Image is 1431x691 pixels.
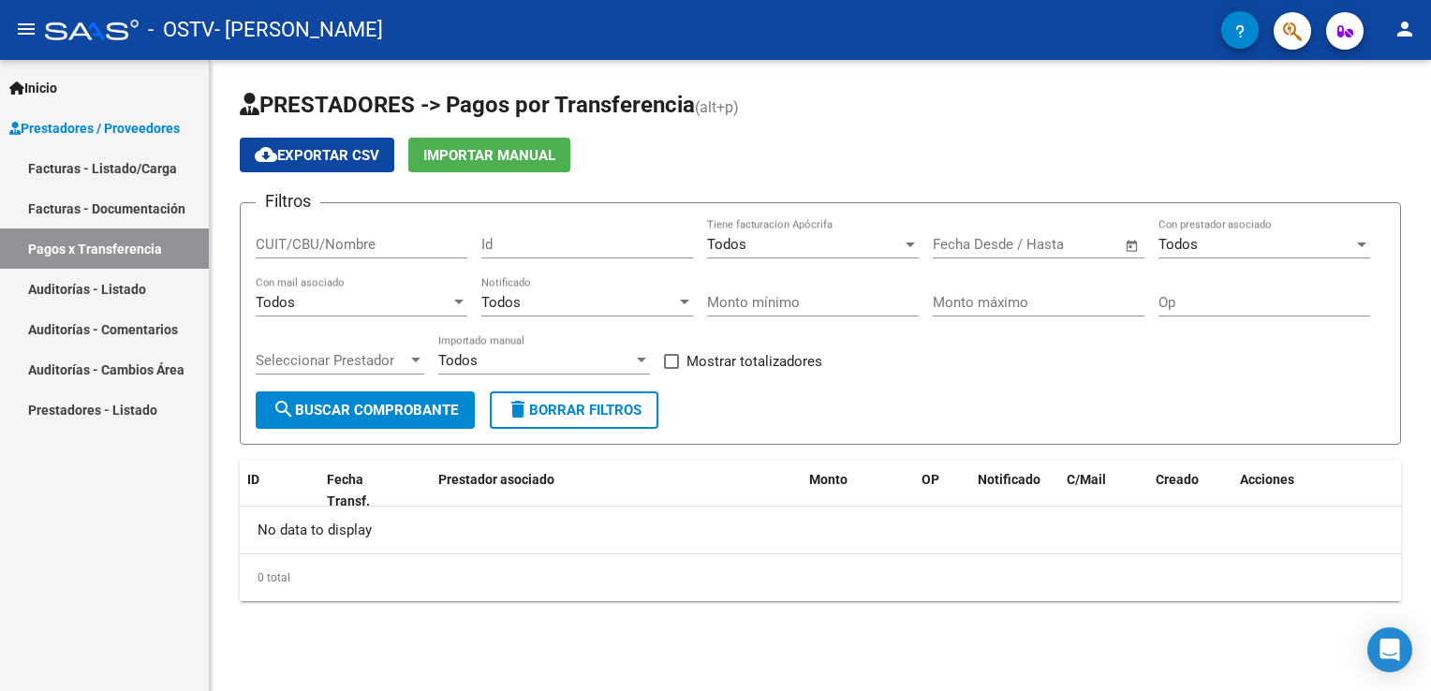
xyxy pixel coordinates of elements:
[273,398,295,420] mat-icon: search
[933,236,1009,253] input: Fecha inicio
[1148,460,1232,522] datatable-header-cell: Creado
[240,554,1401,601] div: 0 total
[255,147,379,164] span: Exportar CSV
[240,507,1401,553] div: No data to display
[809,472,848,487] span: Monto
[922,472,939,487] span: OP
[507,398,529,420] mat-icon: delete
[240,92,695,118] span: PRESTADORES -> Pagos por Transferencia
[319,460,404,522] datatable-header-cell: Fecha Transf.
[1067,472,1106,487] span: C/Mail
[1367,627,1412,672] div: Open Intercom Messenger
[438,352,478,369] span: Todos
[15,18,37,40] mat-icon: menu
[1240,472,1294,487] span: Acciones
[273,402,458,419] span: Buscar Comprobante
[256,391,475,429] button: Buscar Comprobante
[256,294,295,311] span: Todos
[481,294,521,311] span: Todos
[247,472,259,487] span: ID
[695,98,739,116] span: (alt+p)
[256,352,407,369] span: Seleccionar Prestador
[240,460,319,522] datatable-header-cell: ID
[1232,460,1401,522] datatable-header-cell: Acciones
[327,472,370,508] span: Fecha Transf.
[148,9,214,51] span: - OSTV
[431,460,802,522] datatable-header-cell: Prestador asociado
[970,460,1059,522] datatable-header-cell: Notificado
[1122,235,1143,257] button: Open calendar
[9,118,180,139] span: Prestadores / Proveedores
[1156,472,1199,487] span: Creado
[240,138,394,172] button: Exportar CSV
[1394,18,1416,40] mat-icon: person
[408,138,570,172] button: Importar Manual
[255,143,277,166] mat-icon: cloud_download
[1158,236,1198,253] span: Todos
[1025,236,1116,253] input: Fecha fin
[214,9,383,51] span: - [PERSON_NAME]
[1059,460,1148,522] datatable-header-cell: C/Mail
[423,147,555,164] span: Importar Manual
[802,460,914,522] datatable-header-cell: Monto
[438,472,554,487] span: Prestador asociado
[9,78,57,98] span: Inicio
[914,460,970,522] datatable-header-cell: OP
[686,350,822,373] span: Mostrar totalizadores
[256,188,320,214] h3: Filtros
[507,402,642,419] span: Borrar Filtros
[978,472,1040,487] span: Notificado
[490,391,658,429] button: Borrar Filtros
[707,236,746,253] span: Todos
